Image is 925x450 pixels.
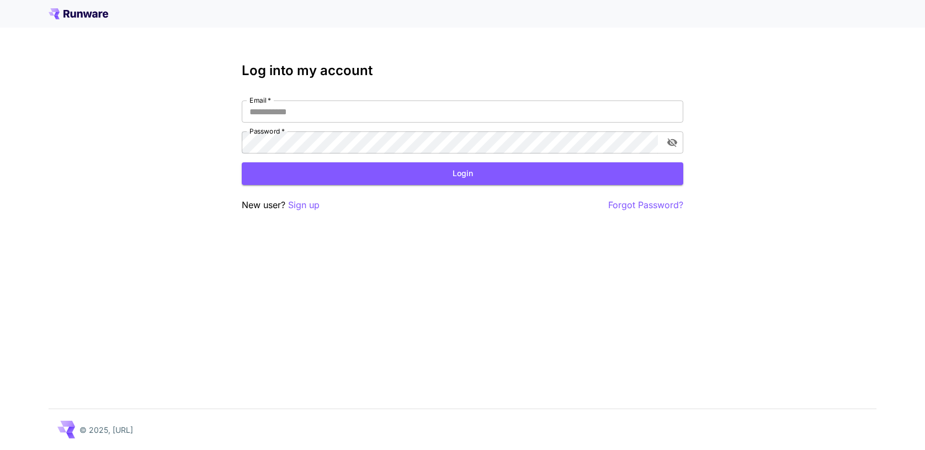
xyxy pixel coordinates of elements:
[242,162,683,185] button: Login
[242,63,683,78] h3: Log into my account
[662,133,682,152] button: toggle password visibility
[79,424,133,436] p: © 2025, [URL]
[249,126,285,136] label: Password
[242,198,320,212] p: New user?
[608,198,683,212] button: Forgot Password?
[249,96,271,105] label: Email
[288,198,320,212] button: Sign up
